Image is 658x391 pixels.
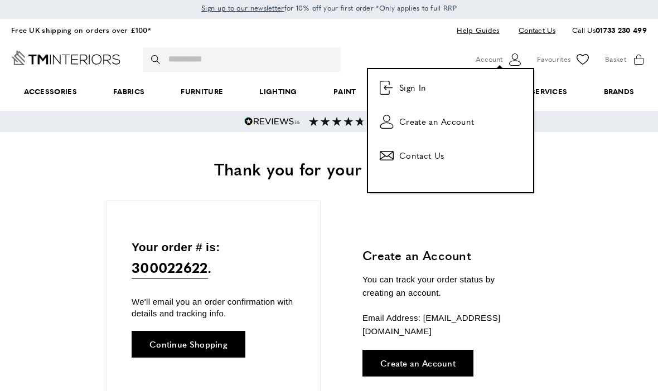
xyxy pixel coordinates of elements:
[371,72,530,103] a: Sign In
[371,106,530,137] a: Create an Account
[6,75,95,109] span: Accessories
[380,359,456,367] span: Create an Account
[201,3,457,13] span: for 10% off your first order *Only applies to full RRP
[151,47,162,72] button: Search
[201,3,284,13] span: Sign up to our newsletter
[95,75,163,109] a: Fabrics
[448,23,507,38] a: Help Guides
[132,296,295,319] p: We'll email you an order confirmation with details and tracking info.
[315,75,374,109] a: Paint
[362,350,473,377] a: Create an Account
[132,238,295,280] p: Your order # is: .
[399,115,474,128] span: Create an Account
[399,149,444,162] span: Contact Us
[201,2,284,13] a: Sign up to our newsletter
[510,23,555,38] a: Contact Us
[371,140,530,171] a: Contact Us
[309,117,365,126] img: Reviews section
[362,311,527,338] p: Email Address: [EMAIL_ADDRESS][DOMAIN_NAME]
[149,340,228,348] span: Continue Shopping
[362,247,527,264] h3: Create an Account
[214,157,444,180] span: Thank you for your purchase!
[572,25,647,36] p: Call Us
[241,75,316,109] a: Lighting
[537,51,591,68] a: Favourites
[476,51,523,68] button: Customer Account
[163,75,241,109] a: Furniture
[596,25,647,35] a: 01733 230 499
[399,81,426,94] span: Sign In
[11,25,151,35] a: Free UK shipping on orders over £100*
[537,53,570,65] span: Favourites
[512,75,586,109] a: Services
[244,117,300,126] img: Reviews.io 5 stars
[11,51,120,65] a: Go to Home page
[132,256,208,279] span: 300022622
[362,273,527,300] p: You can track your order status by creating an account.
[476,53,502,65] span: Account
[586,75,652,109] a: Brands
[132,331,245,358] a: Continue Shopping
